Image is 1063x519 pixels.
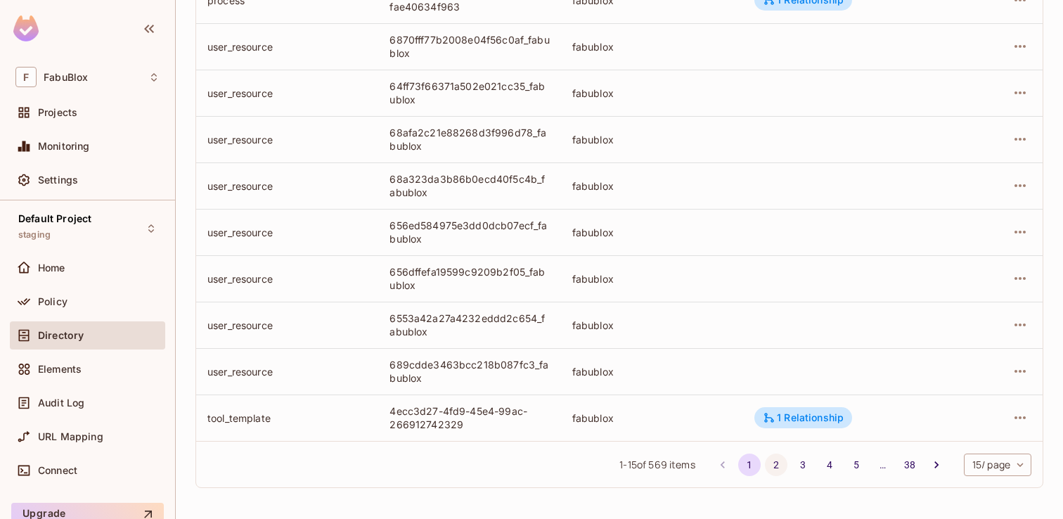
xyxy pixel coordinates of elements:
[845,454,868,476] button: Go to page 5
[898,454,921,476] button: Go to page 38
[38,107,77,118] span: Projects
[792,454,814,476] button: Go to page 3
[572,86,732,100] div: fabublox
[389,265,549,292] div: 656dffefa19599c9209b2f05_fabublox
[13,15,39,41] img: SReyMgAAAABJRU5ErkJggg==
[38,330,84,341] span: Directory
[207,319,367,332] div: user_resource
[38,141,90,152] span: Monitoring
[18,229,51,241] span: staging
[207,133,367,146] div: user_resource
[763,411,844,424] div: 1 Relationship
[572,365,732,378] div: fabublox
[38,174,78,186] span: Settings
[872,458,894,472] div: …
[572,133,732,146] div: fabublox
[207,40,367,53] div: user_resource
[709,454,950,476] nav: pagination navigation
[619,457,695,473] span: 1 - 15 of 569 items
[572,40,732,53] div: fabublox
[389,172,549,199] div: 68a323da3b86b0ecd40f5c4b_fabublox
[38,397,84,409] span: Audit Log
[389,79,549,106] div: 64ff73f66371a502e021cc35_fabublox
[389,219,549,245] div: 656ed584975e3dd0dcb07ecf_fabublox
[38,262,65,274] span: Home
[572,226,732,239] div: fabublox
[572,411,732,425] div: fabublox
[572,319,732,332] div: fabublox
[572,272,732,286] div: fabublox
[207,365,367,378] div: user_resource
[572,179,732,193] div: fabublox
[18,213,91,224] span: Default Project
[925,454,948,476] button: Go to next page
[389,358,549,385] div: 689cdde3463bcc218b087fc3_fabublox
[38,465,77,476] span: Connect
[738,454,761,476] button: page 1
[389,312,549,338] div: 6553a42a27a4232eddd2c654_fabublox
[389,33,549,60] div: 6870fff77b2008e04f56c0af_fabublox
[765,454,787,476] button: Go to page 2
[207,86,367,100] div: user_resource
[964,454,1031,476] div: 15 / page
[389,404,549,431] div: 4ecc3d27-4fd9-45e4-99ac-266912742329
[44,72,88,83] span: Workspace: FabuBlox
[389,126,549,153] div: 68afa2c21e88268d3f996d78_fabublox
[207,179,367,193] div: user_resource
[207,226,367,239] div: user_resource
[15,67,37,87] span: F
[38,431,103,442] span: URL Mapping
[207,272,367,286] div: user_resource
[38,364,82,375] span: Elements
[207,411,367,425] div: tool_template
[818,454,841,476] button: Go to page 4
[38,296,67,307] span: Policy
